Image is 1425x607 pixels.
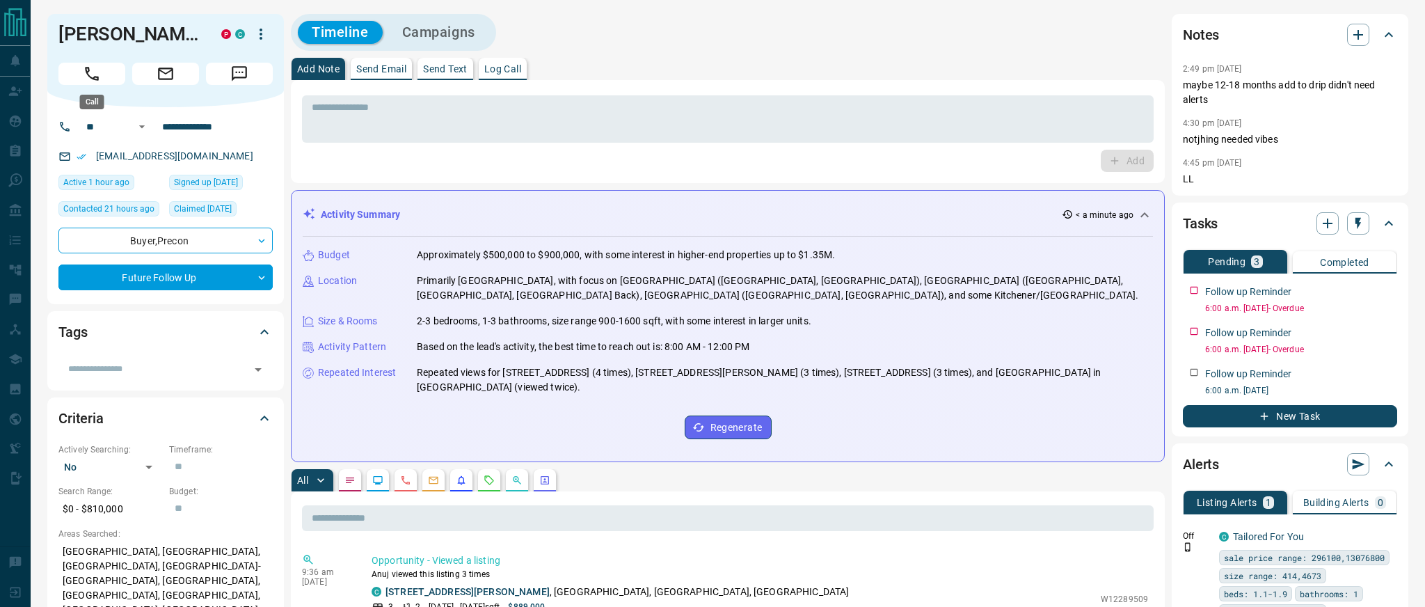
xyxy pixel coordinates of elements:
div: Criteria [58,402,273,435]
div: Alerts [1183,448,1397,481]
span: Email [132,63,199,85]
p: Timeframe: [169,443,273,456]
p: Send Email [356,64,406,74]
button: Open [248,360,268,379]
div: Future Follow Up [58,265,273,290]
div: Tags [58,315,273,349]
span: Message [206,63,273,85]
p: Send Text [423,64,468,74]
svg: Notes [344,475,356,486]
button: Campaigns [388,21,489,44]
span: Active 1 hour ago [63,175,129,189]
div: condos.ca [235,29,245,39]
p: $0 - $810,000 [58,498,162,521]
div: condos.ca [372,587,381,597]
h2: Notes [1183,24,1219,46]
span: Contacted 21 hours ago [63,202,154,216]
p: notjhing needed vibes [1183,132,1397,147]
p: All [297,475,308,485]
p: maybe 12-18 months add to drip didn't need alerts [1183,78,1397,107]
p: 4:45 pm [DATE] [1183,158,1242,168]
p: Follow up Reminder [1205,285,1291,299]
svg: Calls [400,475,411,486]
svg: Emails [428,475,439,486]
p: Repeated Interest [318,365,396,380]
h2: Tasks [1183,212,1218,235]
p: Areas Searched: [58,528,273,540]
span: bathrooms: 1 [1300,587,1358,601]
div: condos.ca [1219,532,1229,542]
a: [EMAIL_ADDRESS][DOMAIN_NAME] [96,150,253,161]
p: Opportunity - Viewed a listing [372,553,1148,568]
p: 9:36 am [302,567,351,577]
p: Add Note [297,64,340,74]
p: Activity Pattern [318,340,386,354]
span: size range: 414,4673 [1224,569,1321,583]
button: Timeline [298,21,383,44]
p: Actively Searching: [58,443,162,456]
div: Tue Jun 25 2024 [169,175,273,194]
p: 0 [1378,498,1383,507]
p: Activity Summary [321,207,400,222]
p: Location [318,274,357,288]
p: , [GEOGRAPHIC_DATA], [GEOGRAPHIC_DATA], [GEOGRAPHIC_DATA] [385,585,849,599]
p: Log Call [484,64,521,74]
a: [STREET_ADDRESS][PERSON_NAME] [385,586,550,597]
p: Search Range: [58,485,162,498]
p: Follow up Reminder [1205,326,1291,340]
svg: Agent Actions [539,475,550,486]
div: No [58,456,162,478]
p: Listing Alerts [1197,498,1257,507]
svg: Email Verified [77,152,86,161]
p: 4:30 pm [DATE] [1183,118,1242,128]
div: Tue Jun 25 2024 [169,201,273,221]
h1: [PERSON_NAME] [58,23,200,45]
p: W12289509 [1101,593,1148,606]
span: Call [58,63,125,85]
p: Off [1183,530,1211,542]
p: Budget: [169,485,273,498]
button: New Task [1183,405,1397,427]
button: Regenerate [685,416,772,439]
span: beds: 1.1-1.9 [1224,587,1287,601]
p: Completed [1320,258,1369,267]
p: Primarily [GEOGRAPHIC_DATA], with focus on [GEOGRAPHIC_DATA] ([GEOGRAPHIC_DATA], [GEOGRAPHIC_DATA... [417,274,1153,303]
p: Follow up Reminder [1205,367,1291,381]
span: Claimed [DATE] [174,202,232,216]
div: Tasks [1183,207,1397,240]
div: Tue Aug 19 2025 [58,175,162,194]
div: property.ca [221,29,231,39]
h2: Alerts [1183,453,1219,475]
svg: Lead Browsing Activity [372,475,383,486]
h2: Criteria [58,407,104,429]
p: Pending [1208,257,1245,267]
svg: Requests [484,475,495,486]
div: Mon Aug 18 2025 [58,201,162,221]
div: Activity Summary< a minute ago [303,202,1153,228]
h2: Tags [58,321,87,343]
svg: Push Notification Only [1183,542,1193,552]
p: Repeated views for [STREET_ADDRESS] (4 times), [STREET_ADDRESS][PERSON_NAME] (3 times), [STREET_A... [417,365,1153,395]
p: 6:00 a.m. [DATE] - Overdue [1205,302,1397,315]
p: Anuj viewed this listing 3 times [372,568,1148,581]
p: 6:00 a.m. [DATE] [1205,384,1397,397]
span: Signed up [DATE] [174,175,238,189]
div: Call [80,95,104,109]
p: Approximately $500,000 to $900,000, with some interest in higher-end properties up to $1.35M. [417,248,835,262]
p: Size & Rooms [318,314,378,329]
p: 3 [1254,257,1259,267]
p: LL [1183,172,1397,187]
p: 2:49 pm [DATE] [1183,64,1242,74]
p: 1 [1266,498,1271,507]
a: Tailored For You [1233,531,1304,542]
p: Budget [318,248,350,262]
div: Notes [1183,18,1397,52]
p: [DATE] [302,577,351,587]
p: < a minute ago [1076,209,1133,221]
svg: Opportunities [511,475,523,486]
p: 2-3 bedrooms, 1-3 bathrooms, size range 900-1600 sqft, with some interest in larger units. [417,314,811,329]
span: sale price range: 296100,13076800 [1224,551,1385,565]
p: Building Alerts [1303,498,1369,507]
p: 6:00 a.m. [DATE] - Overdue [1205,343,1397,356]
div: Buyer , Precon [58,228,273,253]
